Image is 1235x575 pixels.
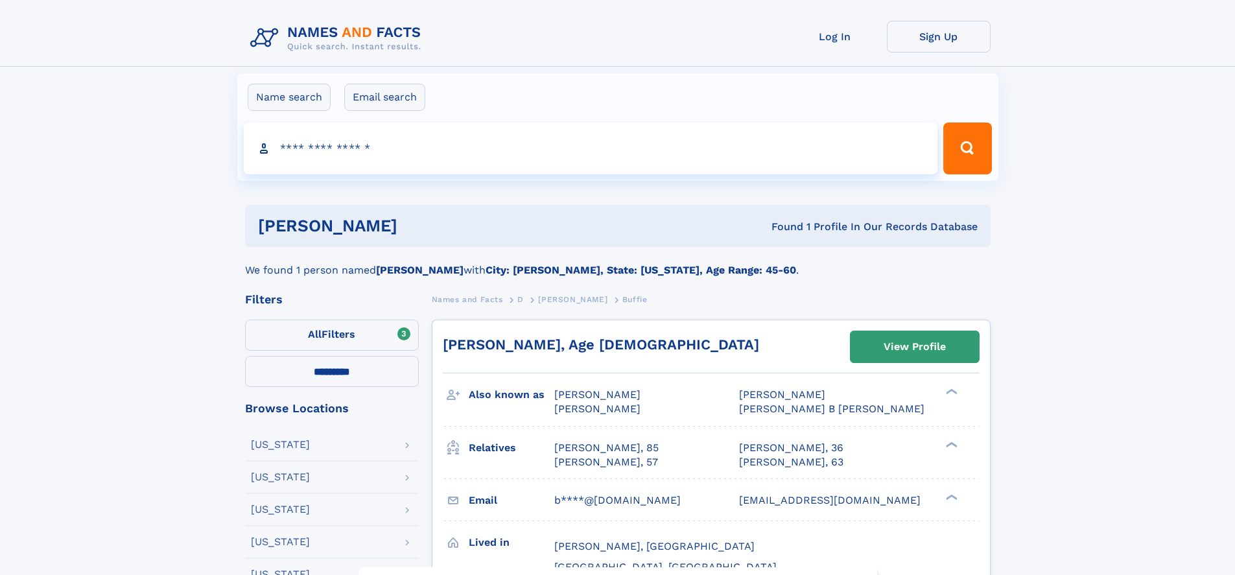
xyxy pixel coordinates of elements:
[739,455,843,469] a: [PERSON_NAME], 63
[943,440,958,449] div: ❯
[432,291,503,307] a: Names and Facts
[783,21,887,53] a: Log In
[943,493,958,501] div: ❯
[584,220,978,234] div: Found 1 Profile In Our Records Database
[308,328,322,340] span: All
[554,388,641,401] span: [PERSON_NAME]
[251,472,310,482] div: [US_STATE]
[538,291,607,307] a: [PERSON_NAME]
[344,84,425,111] label: Email search
[486,264,796,276] b: City: [PERSON_NAME], State: [US_STATE], Age Range: 45-60
[469,489,554,511] h3: Email
[469,437,554,459] h3: Relatives
[376,264,464,276] b: [PERSON_NAME]
[943,123,991,174] button: Search Button
[244,123,938,174] input: search input
[554,441,659,455] a: [PERSON_NAME], 85
[245,294,419,305] div: Filters
[554,561,777,573] span: [GEOGRAPHIC_DATA], [GEOGRAPHIC_DATA]
[251,537,310,547] div: [US_STATE]
[245,247,991,278] div: We found 1 person named with .
[258,218,585,234] h1: [PERSON_NAME]
[245,21,432,56] img: Logo Names and Facts
[739,388,825,401] span: [PERSON_NAME]
[251,504,310,515] div: [US_STATE]
[517,291,524,307] a: D
[538,295,607,304] span: [PERSON_NAME]
[622,295,648,304] span: Buffie
[554,455,658,469] a: [PERSON_NAME], 57
[517,295,524,304] span: D
[245,403,419,414] div: Browse Locations
[554,540,755,552] span: [PERSON_NAME], [GEOGRAPHIC_DATA]
[851,331,979,362] a: View Profile
[245,320,419,351] label: Filters
[739,441,843,455] a: [PERSON_NAME], 36
[887,21,991,53] a: Sign Up
[443,336,759,353] a: [PERSON_NAME], Age [DEMOGRAPHIC_DATA]
[251,440,310,450] div: [US_STATE]
[739,403,924,415] span: [PERSON_NAME] B [PERSON_NAME]
[469,384,554,406] h3: Also known as
[554,403,641,415] span: [PERSON_NAME]
[469,532,554,554] h3: Lived in
[884,332,946,362] div: View Profile
[739,494,921,506] span: [EMAIL_ADDRESS][DOMAIN_NAME]
[248,84,331,111] label: Name search
[943,388,958,396] div: ❯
